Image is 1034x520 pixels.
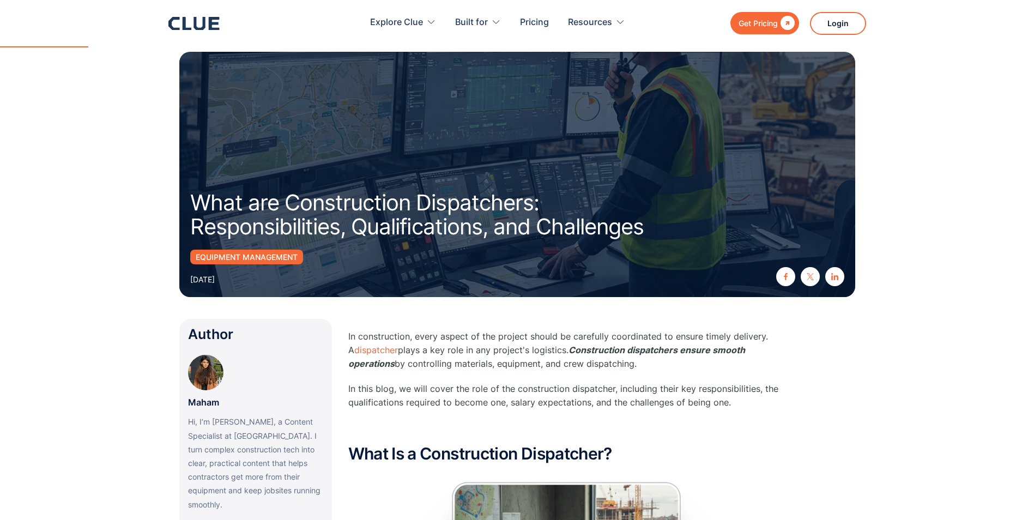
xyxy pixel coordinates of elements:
p: ‍ [348,420,784,434]
a: Login [810,12,866,35]
div: Explore Clue [370,5,423,40]
p: Maham [188,396,219,409]
img: linkedin icon [831,273,838,280]
p: Hi, I’m [PERSON_NAME], a Content Specialist at [GEOGRAPHIC_DATA]. I turn complex construction tec... [188,415,323,511]
div: Resources [568,5,612,40]
img: Maham [188,355,223,390]
h1: What are Construction Dispatchers: Responsibilities, Qualifications, and Challenges [190,191,648,239]
div: Explore Clue [370,5,436,40]
div: Author [188,328,323,341]
div: Built for [455,5,501,40]
a: Get Pricing [730,12,799,34]
div: Get Pricing [739,16,778,30]
em: Construction dispatchers ensure smooth operations [348,344,745,369]
div: Resources [568,5,625,40]
div: [DATE] [190,273,215,286]
a: Pricing [520,5,549,40]
div:  [778,16,795,30]
div: Built for [455,5,488,40]
a: Equipment Management [190,250,303,264]
a: dispatcher [354,344,398,355]
p: In this blog, we will cover the role of the construction dispatcher, including their key responsi... [348,382,784,409]
img: twitter X icon [807,273,814,280]
h2: What Is a Construction Dispatcher? [348,445,784,463]
p: In construction, every aspect of the project should be carefully coordinated to ensure timely del... [348,330,784,371]
img: facebook icon [782,273,789,280]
